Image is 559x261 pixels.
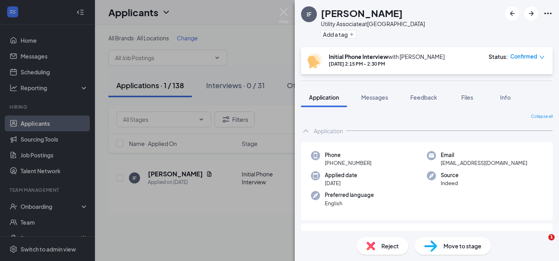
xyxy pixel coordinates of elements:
svg: Ellipses [543,9,553,18]
span: Application [309,94,339,101]
span: 1 [548,234,555,240]
span: Preferred language [325,191,374,199]
span: Info [500,94,511,101]
span: Applied date [325,171,357,179]
div: Status : [489,53,508,61]
svg: Plus [349,32,354,37]
h1: [PERSON_NAME] [321,6,403,20]
div: IF [307,10,311,18]
span: down [539,55,545,60]
span: [EMAIL_ADDRESS][DOMAIN_NAME] [441,159,527,167]
div: Utility Associate at [GEOGRAPHIC_DATA] [321,20,425,28]
span: Collapse all [531,113,553,120]
span: Files [461,94,473,101]
button: ArrowRight [524,6,538,21]
span: English [325,199,374,207]
iframe: Intercom live chat [532,234,551,253]
span: Indeed [441,179,459,187]
b: Initial Phone Interview [329,53,388,60]
span: Reject [381,242,399,250]
span: Source [441,171,459,179]
span: [PHONE_NUMBER] [325,159,371,167]
svg: ArrowLeftNew [508,9,517,18]
span: Confirmed [510,53,537,61]
span: Feedback [410,94,437,101]
button: PlusAdd a tag [321,30,356,38]
button: ArrowLeftNew [505,6,519,21]
span: Email [441,151,527,159]
span: Phone [325,151,371,159]
span: Have you previously worked in the same industry? [307,230,420,237]
svg: ArrowRight [527,9,536,18]
div: with [PERSON_NAME] [329,53,445,61]
svg: ChevronUp [301,126,311,136]
span: Move to stage [443,242,481,250]
div: [DATE] 2:15 PM - 2:30 PM [329,61,445,67]
span: [DATE] [325,179,357,187]
div: Application [314,127,343,135]
span: Messages [361,94,388,101]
